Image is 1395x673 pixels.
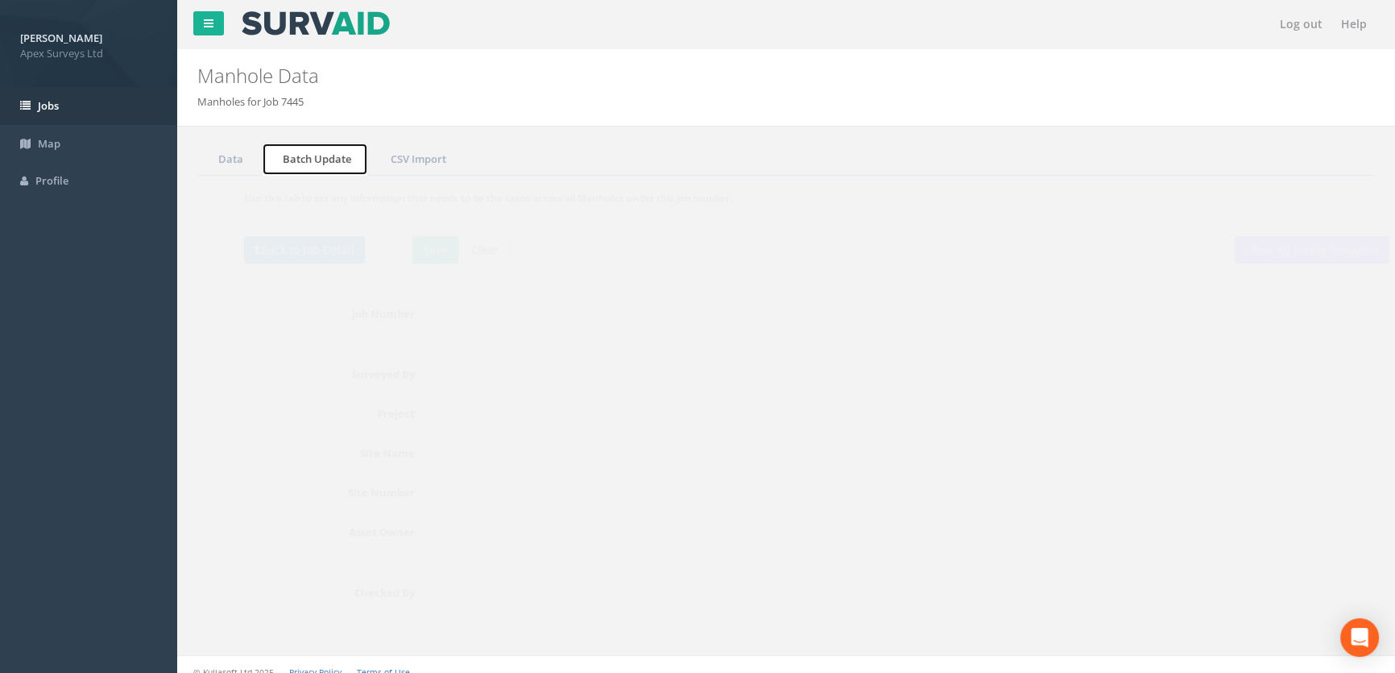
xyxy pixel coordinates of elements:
label: Job Number [201,301,396,322]
h5: Use this tab to set any information that needs to be the same across all Manholes under this job ... [213,193,1359,203]
span: Jobs [38,98,59,113]
a: Batch Update [262,143,368,176]
label: Asset Owner [201,519,396,540]
h2: Manhole Data [197,65,1174,86]
span: Apex Surveys Ltd [20,46,157,61]
label: Site Name [201,440,396,461]
a: Data [197,143,260,176]
button: Clear All Newly Assigned [1204,236,1359,264]
span: Map [38,136,60,151]
div: Open Intercom Messenger [1340,618,1379,657]
span: Profile [35,173,68,188]
label: Site Number [201,480,396,501]
button: Clear [430,236,479,264]
strong: [PERSON_NAME] [20,31,102,45]
a: [PERSON_NAME] Apex Surveys Ltd [20,27,157,60]
button: Save [382,236,428,264]
li: Manholes for Job 7445 [197,94,304,110]
button: Back to Job Detail [213,236,334,264]
label: Project [201,401,396,422]
label: Surveyed By [201,361,396,382]
a: CSV Import [370,143,463,176]
label: Checked By [201,580,396,600]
